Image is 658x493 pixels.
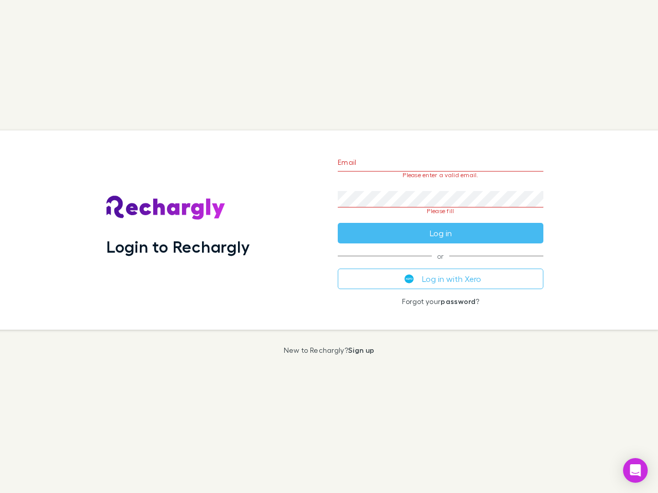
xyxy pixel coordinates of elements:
p: Forgot your ? [338,297,543,306]
h1: Login to Rechargly [106,237,250,256]
img: Rechargly's Logo [106,196,226,220]
button: Log in with Xero [338,269,543,289]
img: Xero's logo [405,274,414,283]
div: Open Intercom Messenger [623,458,648,483]
p: New to Rechargly? [284,346,375,354]
p: Please fill [338,207,543,215]
button: Log in [338,223,543,243]
p: Please enter a valid email. [338,172,543,179]
a: password [441,297,476,306]
a: Sign up [348,346,374,354]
